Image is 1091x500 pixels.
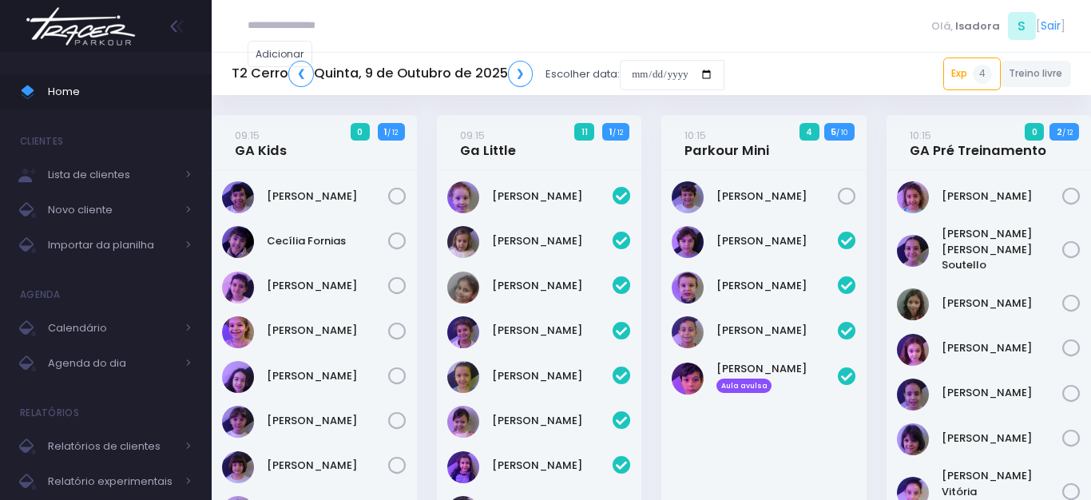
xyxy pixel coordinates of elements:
[942,296,1062,312] a: [PERSON_NAME]
[942,431,1062,446] a: [PERSON_NAME]
[267,278,387,294] a: [PERSON_NAME]
[48,165,176,185] span: Lista de clientes
[508,61,534,87] a: ❯
[897,423,929,455] img: Malu Bernardes
[235,128,260,143] small: 09:15
[492,368,613,384] a: [PERSON_NAME]
[799,123,819,141] span: 4
[20,279,61,311] h4: Agenda
[492,458,613,474] a: [PERSON_NAME]
[716,278,837,294] a: [PERSON_NAME]
[222,272,254,304] img: Clara Guimaraes Kron
[716,323,837,339] a: [PERSON_NAME]
[232,61,533,87] h5: T2 Cerro Quinta, 9 de Outubro de 2025
[20,125,63,157] h4: Clientes
[232,56,724,93] div: Escolher data:
[267,413,387,429] a: [PERSON_NAME]
[222,181,254,213] img: Beatriz Kikuchi
[672,363,704,395] img: Samuel Bigaton
[447,451,479,483] img: Manuela Santos
[1062,128,1073,137] small: / 12
[492,188,613,204] a: [PERSON_NAME]
[447,272,479,304] img: Heloísa Amado
[492,233,613,249] a: [PERSON_NAME]
[1008,12,1036,40] span: S
[48,235,176,256] span: Importar da planilha
[925,8,1071,44] div: [ ]
[716,361,837,393] a: [PERSON_NAME] Aula avulsa
[897,235,929,267] img: Ana Helena Soutello
[672,181,704,213] img: Otto Guimarães Krön
[897,288,929,320] img: Julia de Campos Munhoz
[1041,18,1061,34] a: Sair
[955,18,1000,34] span: Isadora
[943,58,1001,89] a: Exp4
[1025,123,1044,141] span: 0
[447,316,479,348] img: Isabel Amado
[267,233,387,249] a: Cecília Fornias
[672,226,704,258] img: Dante Passos
[942,188,1062,204] a: [PERSON_NAME]
[672,272,704,304] img: Guilherme Soares Naressi
[248,41,313,67] a: Adicionar
[222,451,254,483] img: Mariana Abramo
[48,436,176,457] span: Relatórios de clientes
[222,406,254,438] img: Maria Clara Frateschi
[897,181,929,213] img: Alice Oliveira Castro
[447,361,479,393] img: Isabel Silveira Chulam
[387,128,398,137] small: / 12
[384,125,387,138] strong: 1
[267,458,387,474] a: [PERSON_NAME]
[492,413,613,429] a: [PERSON_NAME]
[48,318,176,339] span: Calendário
[222,361,254,393] img: Isabela de Brito Moffa
[222,316,254,348] img: Gabriela Libardi Galesi Bernardo
[942,340,1062,356] a: [PERSON_NAME]
[716,188,837,204] a: [PERSON_NAME]
[267,368,387,384] a: [PERSON_NAME]
[1057,125,1062,138] strong: 2
[716,379,772,393] span: Aula avulsa
[942,385,1062,401] a: [PERSON_NAME]
[613,128,623,137] small: / 12
[831,125,836,138] strong: 5
[48,353,176,374] span: Agenda do dia
[684,127,769,159] a: 10:15Parkour Mini
[672,316,704,348] img: Rafael Reis
[574,123,594,141] span: 11
[897,334,929,366] img: Luisa Tomchinsky Montezano
[492,323,613,339] a: [PERSON_NAME]
[460,128,485,143] small: 09:15
[609,125,613,138] strong: 1
[973,65,992,84] span: 4
[931,18,953,34] span: Olá,
[267,323,387,339] a: [PERSON_NAME]
[1001,61,1072,87] a: Treino livre
[447,406,479,438] img: Julia Merlino Donadell
[235,127,287,159] a: 09:15GA Kids
[684,128,706,143] small: 10:15
[836,128,847,137] small: / 10
[492,278,613,294] a: [PERSON_NAME]
[910,127,1046,159] a: 10:15GA Pré Treinamento
[447,181,479,213] img: Antonieta Bonna Gobo N Silva
[48,200,176,220] span: Novo cliente
[910,128,931,143] small: 10:15
[460,127,516,159] a: 09:15Ga Little
[447,226,479,258] img: Catarina Andrade
[48,81,192,102] span: Home
[716,233,837,249] a: [PERSON_NAME]
[267,188,387,204] a: [PERSON_NAME]
[48,471,176,492] span: Relatório experimentais
[897,379,929,411] img: Luzia Rolfini Fernandes
[942,226,1062,273] a: [PERSON_NAME] [PERSON_NAME] Soutello
[222,226,254,258] img: Cecília Fornias Gomes
[20,397,79,429] h4: Relatórios
[351,123,370,141] span: 0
